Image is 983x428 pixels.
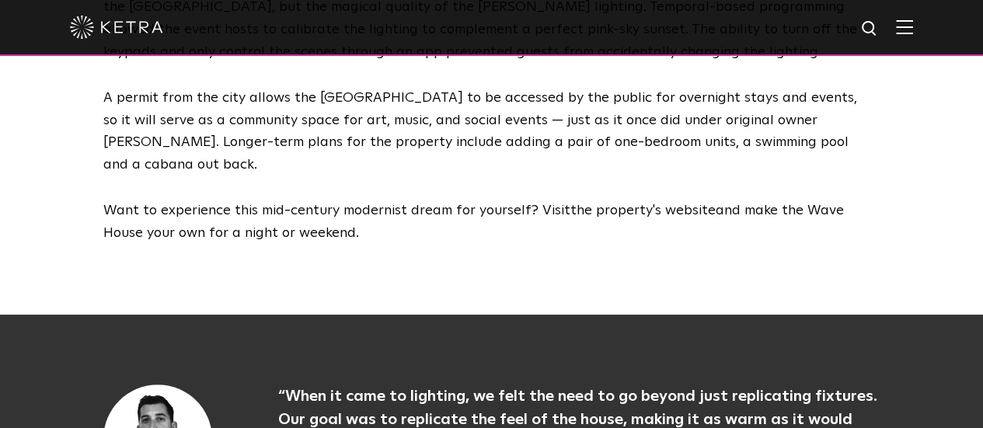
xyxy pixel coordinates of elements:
[860,19,880,39] img: search icon
[103,87,873,176] p: A permit from the city allows the [GEOGRAPHIC_DATA] to be accessed by the public for overnight st...
[896,19,913,34] img: Hamburger%20Nav.svg
[70,16,163,39] img: ketra-logo-2019-white
[570,204,716,217] a: the property's website
[103,200,873,245] p: Want to experience this mid-century modernist dream for yourself? Visit and make the Wave House y...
